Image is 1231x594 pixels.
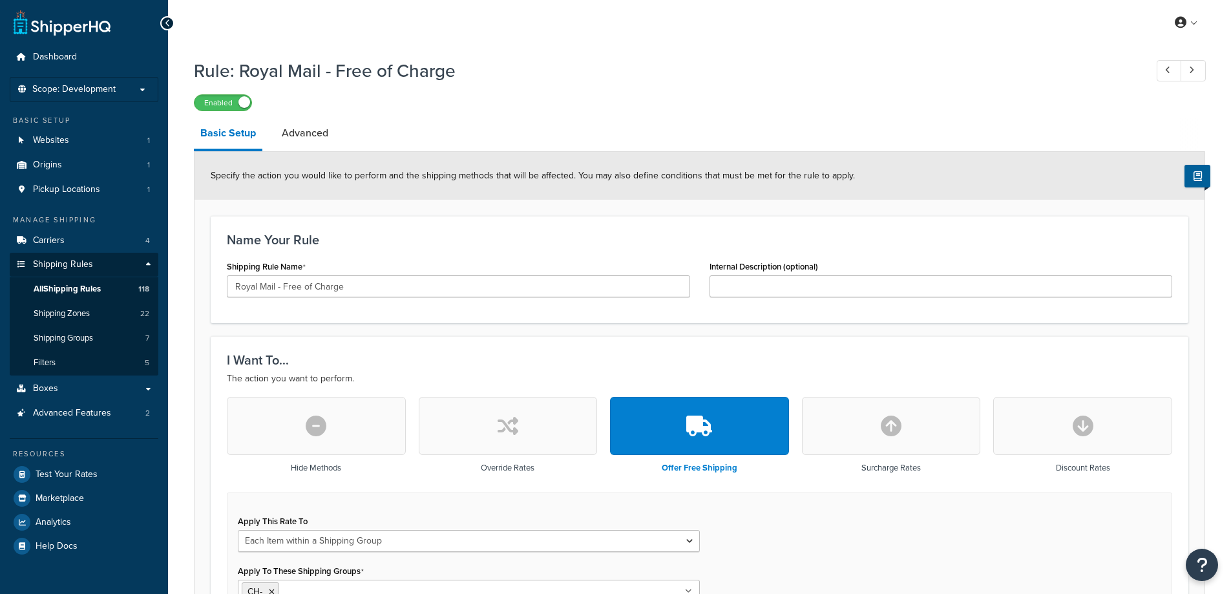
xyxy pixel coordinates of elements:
[227,262,306,272] label: Shipping Rule Name
[1181,60,1206,81] a: Next Record
[145,333,149,344] span: 7
[32,84,116,95] span: Scope: Development
[227,371,1172,387] p: The action you want to perform.
[194,118,262,151] a: Basic Setup
[10,487,158,510] a: Marketplace
[10,178,158,202] li: Pickup Locations
[10,215,158,226] div: Manage Shipping
[33,135,69,146] span: Websites
[34,333,93,344] span: Shipping Groups
[10,449,158,460] div: Resources
[710,262,818,271] label: Internal Description (optional)
[1056,463,1110,472] h3: Discount Rates
[33,184,100,195] span: Pickup Locations
[145,357,149,368] span: 5
[10,326,158,350] li: Shipping Groups
[10,535,158,558] a: Help Docs
[10,253,158,277] a: Shipping Rules
[10,45,158,69] a: Dashboard
[36,469,98,480] span: Test Your Rates
[275,118,335,149] a: Advanced
[10,129,158,153] a: Websites1
[33,235,65,246] span: Carriers
[10,115,158,126] div: Basic Setup
[33,259,93,270] span: Shipping Rules
[481,463,534,472] h3: Override Rates
[10,511,158,534] a: Analytics
[36,541,78,552] span: Help Docs
[33,160,62,171] span: Origins
[10,153,158,177] a: Origins1
[10,153,158,177] li: Origins
[10,178,158,202] a: Pickup Locations1
[662,463,737,472] h3: Offer Free Shipping
[140,308,149,319] span: 22
[10,351,158,375] a: Filters5
[1157,60,1182,81] a: Previous Record
[145,235,150,246] span: 4
[227,233,1172,247] h3: Name Your Rule
[10,229,158,253] li: Carriers
[10,463,158,486] a: Test Your Rates
[10,326,158,350] a: Shipping Groups7
[1184,165,1210,187] button: Show Help Docs
[36,517,71,528] span: Analytics
[227,353,1172,367] h3: I Want To...
[10,401,158,425] a: Advanced Features2
[36,493,84,504] span: Marketplace
[194,58,1133,83] h1: Rule: Royal Mail - Free of Charge
[10,351,158,375] li: Filters
[147,135,150,146] span: 1
[10,401,158,425] li: Advanced Features
[195,95,251,111] label: Enabled
[10,302,158,326] li: Shipping Zones
[34,357,56,368] span: Filters
[1186,549,1218,581] button: Open Resource Center
[10,253,158,376] li: Shipping Rules
[10,302,158,326] a: Shipping Zones22
[238,566,364,577] label: Apply To These Shipping Groups
[861,463,921,472] h3: Surcharge Rates
[33,52,77,63] span: Dashboard
[33,408,111,419] span: Advanced Features
[211,169,855,182] span: Specify the action you would like to perform and the shipping methods that will be affected. You ...
[34,308,90,319] span: Shipping Zones
[138,284,149,295] span: 118
[10,129,158,153] li: Websites
[145,408,150,419] span: 2
[33,383,58,394] span: Boxes
[291,463,341,472] h3: Hide Methods
[147,184,150,195] span: 1
[147,160,150,171] span: 1
[10,229,158,253] a: Carriers4
[10,377,158,401] a: Boxes
[10,277,158,301] a: AllShipping Rules118
[238,516,308,526] label: Apply This Rate To
[34,284,101,295] span: All Shipping Rules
